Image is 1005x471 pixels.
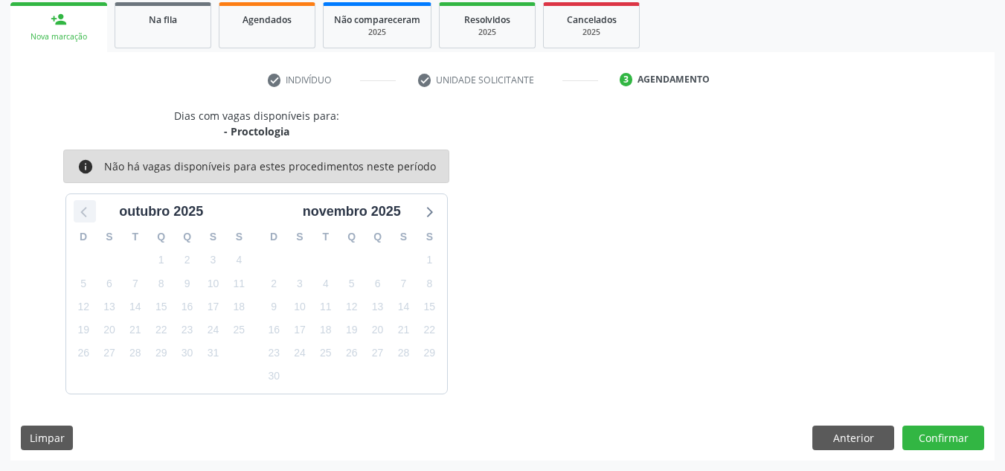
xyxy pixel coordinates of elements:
span: sábado, 18 de outubro de 2025 [228,296,249,317]
span: sábado, 29 de novembro de 2025 [419,343,440,364]
span: domingo, 30 de novembro de 2025 [263,366,284,387]
div: person_add [51,11,67,28]
span: terça-feira, 7 de outubro de 2025 [125,273,146,294]
div: Q [338,225,365,249]
span: domingo, 9 de novembro de 2025 [263,296,284,317]
span: domingo, 2 de novembro de 2025 [263,273,284,294]
span: sexta-feira, 10 de outubro de 2025 [202,273,223,294]
span: quinta-feira, 27 de novembro de 2025 [367,343,388,364]
span: sábado, 15 de novembro de 2025 [419,296,440,317]
span: segunda-feira, 6 de outubro de 2025 [99,273,120,294]
span: sábado, 1 de novembro de 2025 [419,250,440,271]
div: S [287,225,313,249]
span: Resolvidos [464,13,510,26]
div: S [97,225,123,249]
span: terça-feira, 14 de outubro de 2025 [125,296,146,317]
span: quarta-feira, 26 de novembro de 2025 [341,343,362,364]
span: domingo, 23 de novembro de 2025 [263,343,284,364]
span: quarta-feira, 1 de outubro de 2025 [151,250,172,271]
span: Agendados [243,13,292,26]
div: - Proctologia [174,124,339,139]
span: terça-feira, 21 de outubro de 2025 [125,320,146,341]
span: domingo, 5 de outubro de 2025 [73,273,94,294]
span: quarta-feira, 29 de outubro de 2025 [151,343,172,364]
span: terça-feira, 11 de novembro de 2025 [315,296,336,317]
span: quarta-feira, 12 de novembro de 2025 [341,296,362,317]
div: Q [174,225,200,249]
span: segunda-feira, 10 de novembro de 2025 [289,296,310,317]
div: D [261,225,287,249]
div: 2025 [334,27,420,38]
span: quinta-feira, 30 de outubro de 2025 [177,343,198,364]
span: Não compareceram [334,13,420,26]
div: S [200,225,226,249]
div: outubro 2025 [113,202,209,222]
span: quarta-feira, 8 de outubro de 2025 [151,273,172,294]
button: Confirmar [902,426,984,451]
span: quarta-feira, 15 de outubro de 2025 [151,296,172,317]
span: terça-feira, 18 de novembro de 2025 [315,320,336,341]
div: 3 [620,73,633,86]
div: Não há vagas disponíveis para estes procedimentos neste período [104,158,436,175]
span: segunda-feira, 24 de novembro de 2025 [289,343,310,364]
div: Agendamento [638,73,710,86]
span: terça-feira, 25 de novembro de 2025 [315,343,336,364]
div: D [71,225,97,249]
span: quinta-feira, 23 de outubro de 2025 [177,320,198,341]
span: sexta-feira, 14 de novembro de 2025 [393,296,414,317]
span: quinta-feira, 13 de novembro de 2025 [367,296,388,317]
span: segunda-feira, 27 de outubro de 2025 [99,343,120,364]
div: Nova marcação [21,31,97,42]
span: quarta-feira, 19 de novembro de 2025 [341,320,362,341]
div: 2025 [450,27,524,38]
span: sexta-feira, 21 de novembro de 2025 [393,320,414,341]
span: terça-feira, 28 de outubro de 2025 [125,343,146,364]
div: novembro 2025 [297,202,407,222]
span: domingo, 19 de outubro de 2025 [73,320,94,341]
span: quarta-feira, 22 de outubro de 2025 [151,320,172,341]
span: Cancelados [567,13,617,26]
div: 2025 [554,27,629,38]
span: sábado, 8 de novembro de 2025 [419,273,440,294]
button: Limpar [21,426,73,451]
span: segunda-feira, 13 de outubro de 2025 [99,296,120,317]
span: segunda-feira, 17 de novembro de 2025 [289,320,310,341]
button: Anterior [812,426,894,451]
span: quinta-feira, 20 de novembro de 2025 [367,320,388,341]
span: domingo, 16 de novembro de 2025 [263,320,284,341]
span: sábado, 4 de outubro de 2025 [228,250,249,271]
span: sábado, 11 de outubro de 2025 [228,273,249,294]
span: sexta-feira, 7 de novembro de 2025 [393,273,414,294]
span: quinta-feira, 9 de outubro de 2025 [177,273,198,294]
span: sexta-feira, 24 de outubro de 2025 [202,320,223,341]
div: Q [148,225,174,249]
span: quarta-feira, 5 de novembro de 2025 [341,273,362,294]
div: Q [365,225,391,249]
span: sexta-feira, 3 de outubro de 2025 [202,250,223,271]
span: sábado, 22 de novembro de 2025 [419,320,440,341]
i: info [77,158,94,175]
span: domingo, 26 de outubro de 2025 [73,343,94,364]
span: sexta-feira, 31 de outubro de 2025 [202,343,223,364]
span: quinta-feira, 2 de outubro de 2025 [177,250,198,271]
span: domingo, 12 de outubro de 2025 [73,296,94,317]
div: T [122,225,148,249]
div: T [312,225,338,249]
div: Dias com vagas disponíveis para: [174,108,339,139]
span: sexta-feira, 28 de novembro de 2025 [393,343,414,364]
span: terça-feira, 4 de novembro de 2025 [315,273,336,294]
span: segunda-feira, 20 de outubro de 2025 [99,320,120,341]
div: S [417,225,443,249]
span: quinta-feira, 16 de outubro de 2025 [177,296,198,317]
span: sexta-feira, 17 de outubro de 2025 [202,296,223,317]
div: S [226,225,252,249]
span: Na fila [149,13,177,26]
div: S [391,225,417,249]
span: segunda-feira, 3 de novembro de 2025 [289,273,310,294]
span: quinta-feira, 6 de novembro de 2025 [367,273,388,294]
span: sábado, 25 de outubro de 2025 [228,320,249,341]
